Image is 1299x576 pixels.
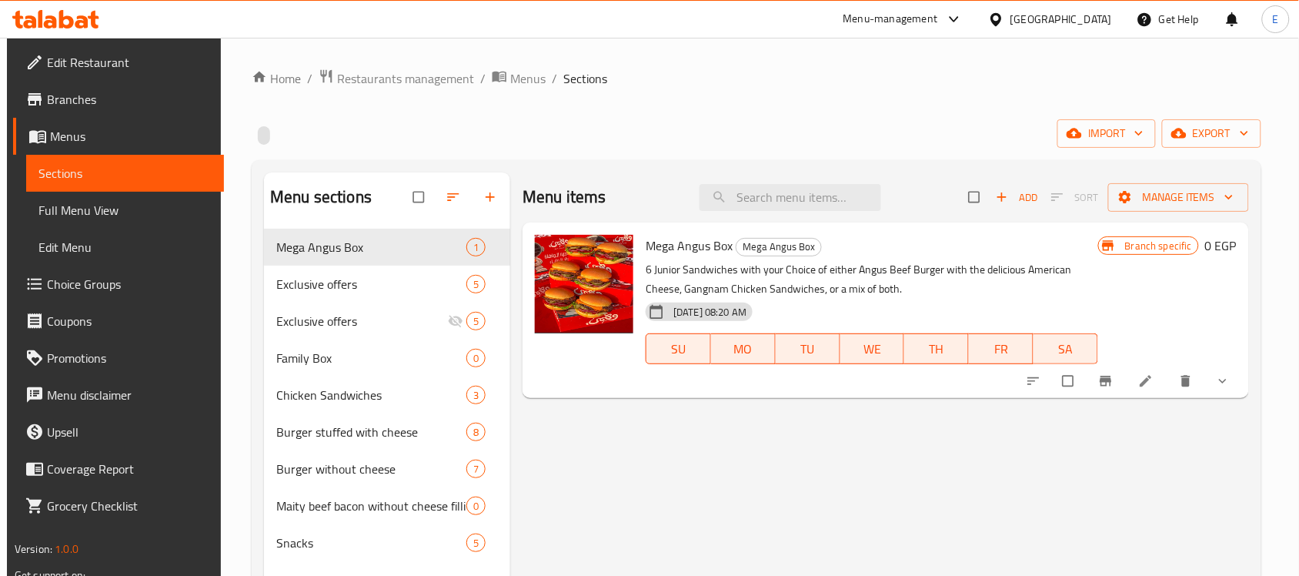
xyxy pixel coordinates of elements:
span: Sort sections [436,180,473,214]
span: Mega Angus Box [646,234,733,257]
div: Menu-management [843,10,938,28]
button: Branch-specific-item [1089,364,1126,398]
span: TU [782,338,834,360]
span: 5 [467,536,485,551]
span: Edit Restaurant [47,53,212,72]
span: Full Menu View [38,201,212,219]
span: Select to update [1054,367,1086,396]
button: FR [969,333,1034,364]
button: WE [840,333,905,364]
div: Mega Angus Box [736,238,822,256]
button: Add [992,186,1041,209]
span: 7 [467,462,485,477]
div: items [466,238,486,256]
div: Burger stuffed with cheese8 [264,414,510,450]
div: Mega Angus Box [276,238,466,256]
button: Manage items [1108,183,1249,212]
span: Add item [992,186,1041,209]
button: import [1057,119,1156,148]
span: Add [996,189,1037,206]
span: Upsell [47,423,212,441]
span: Restaurants management [337,69,474,88]
a: Home [252,69,301,88]
div: Burger without cheese7 [264,450,510,487]
div: items [466,312,486,330]
div: Chicken Sandwiches3 [264,377,510,414]
div: [GEOGRAPHIC_DATA] [1010,11,1112,28]
p: 6 Junior Sandwiches with your Choice of either Angus Beef Burger with the delicious American Chee... [646,260,1098,299]
div: items [466,497,486,515]
span: Coverage Report [47,460,212,478]
span: Family Box [276,349,466,367]
span: Chicken Sandwiches [276,386,466,404]
span: 0 [467,499,485,514]
span: E [1273,11,1279,28]
div: items [466,275,486,293]
svg: Inactive section [448,313,463,329]
a: Menu disclaimer [13,377,224,414]
span: Exclusive offers [276,275,466,293]
span: SA [1040,338,1092,360]
span: Menus [50,127,212,146]
a: Coupons [13,303,224,340]
span: [DATE] 08:20 AM [667,305,753,320]
h2: Menu items [523,186,606,209]
button: export [1162,119,1261,148]
div: Family Box0 [264,340,510,377]
svg: Show Choices [1215,373,1231,389]
span: FR [975,338,1027,360]
nav: breadcrumb [252,69,1261,89]
img: Mega Angus Box [535,235,633,333]
div: items [466,349,486,367]
button: MO [711,333,776,364]
h6: 0 EGP [1205,235,1237,256]
a: Upsell [13,414,224,450]
div: Snacks5 [264,524,510,561]
span: Choice Groups [47,275,212,293]
button: delete [1169,364,1206,398]
li: / [307,69,312,88]
a: Menus [492,69,546,89]
span: 0 [467,351,485,366]
span: Sections [38,164,212,183]
button: Add section [473,180,510,214]
span: Promotions [47,349,212,367]
span: Select section first [1041,186,1108,209]
button: show more [1206,364,1243,398]
div: items [466,534,486,552]
a: Grocery Checklist [13,487,224,524]
div: Exclusive offers5 [264,266,510,303]
span: Maity beef bacon without cheese filling [276,497,466,515]
span: 5 [467,277,485,292]
span: 3 [467,388,485,403]
span: 1.0.0 [55,539,78,559]
button: TU [776,333,840,364]
a: Promotions [13,340,224,377]
div: items [466,423,486,441]
span: Mega Angus Box [736,238,821,256]
span: 8 [467,425,485,440]
span: Exclusive offers [276,312,448,330]
input: search [700,184,881,211]
div: Burger without cheese [276,460,466,478]
span: 1 [467,240,485,255]
span: Select all sections [404,183,436,212]
span: Sections [563,69,607,88]
span: import [1070,124,1144,143]
span: WE [847,338,899,360]
span: Grocery Checklist [47,497,212,515]
span: Menus [510,69,546,88]
h2: Menu sections [270,186,372,209]
span: Edit Menu [38,238,212,256]
a: Edit Menu [26,229,224,266]
span: Burger stuffed with cheese [276,423,466,441]
a: Sections [26,155,224,192]
span: Snacks [276,534,466,552]
span: Branches [47,90,212,109]
li: / [480,69,486,88]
